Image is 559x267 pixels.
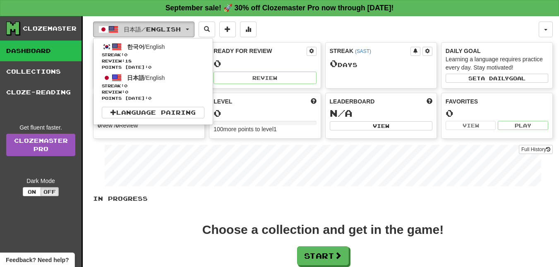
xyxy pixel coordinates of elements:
[446,121,496,130] button: View
[446,97,548,106] div: Favorites
[23,187,41,196] button: On
[116,122,119,129] strong: 0
[102,64,204,70] span: Points [DATE]: 0
[219,22,236,37] button: Add sentence to collection
[6,134,75,156] a: ClozemasterPro
[98,121,200,130] div: New / Review
[202,224,444,236] div: Choose a collection and get in the game!
[166,4,394,12] strong: September sale! 🚀 30% off Clozemaster Pro now through [DATE]!
[102,83,204,89] span: Streak:
[519,145,553,154] button: Full History
[6,256,69,264] span: Open feedback widget
[446,47,548,55] div: Daily Goal
[330,47,410,55] div: Streak
[297,246,349,265] button: Start
[98,122,101,129] strong: 0
[214,58,316,69] div: 0
[94,72,213,103] a: 日本語/EnglishStreak:0 Review:0Points [DATE]:0
[427,97,432,106] span: This week in points, UTC
[127,43,165,50] span: / English
[199,22,215,37] button: Search sentences
[41,187,59,196] button: Off
[124,52,127,57] span: 0
[93,195,553,203] p: In Progress
[330,58,432,69] div: Day s
[498,121,548,130] button: Play
[102,95,204,101] span: Points [DATE]: 0
[102,52,204,58] span: Streak:
[102,58,204,64] span: Review: 18
[214,108,316,118] div: 0
[6,123,75,132] div: Get fluent faster.
[102,89,204,95] span: Review: 0
[6,177,75,185] div: Dark Mode
[311,97,317,106] span: Score more points to level up
[481,75,509,81] span: a daily
[240,22,257,37] button: More stats
[214,47,306,55] div: Ready for Review
[94,41,213,72] a: 한국어/EnglishStreak:0 Review:18Points [DATE]:0
[214,125,316,133] div: 100 more points to level 1
[23,24,77,33] div: Clozemaster
[446,108,548,118] div: 0
[127,75,165,81] span: / English
[127,75,144,81] span: 日本語
[124,26,181,33] span: 日本語 / English
[330,58,338,69] span: 0
[102,107,204,118] a: Language Pairing
[127,43,144,50] span: 한국어
[214,97,232,106] span: Level
[330,97,375,106] span: Leaderboard
[446,74,548,83] button: Seta dailygoal
[214,72,316,84] button: Review
[124,83,127,88] span: 0
[355,48,371,54] a: (SAST)
[330,107,353,119] span: N/A
[93,22,194,37] button: 日本語/English
[446,55,548,72] div: Learning a language requires practice every day. Stay motivated!
[330,121,432,130] button: View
